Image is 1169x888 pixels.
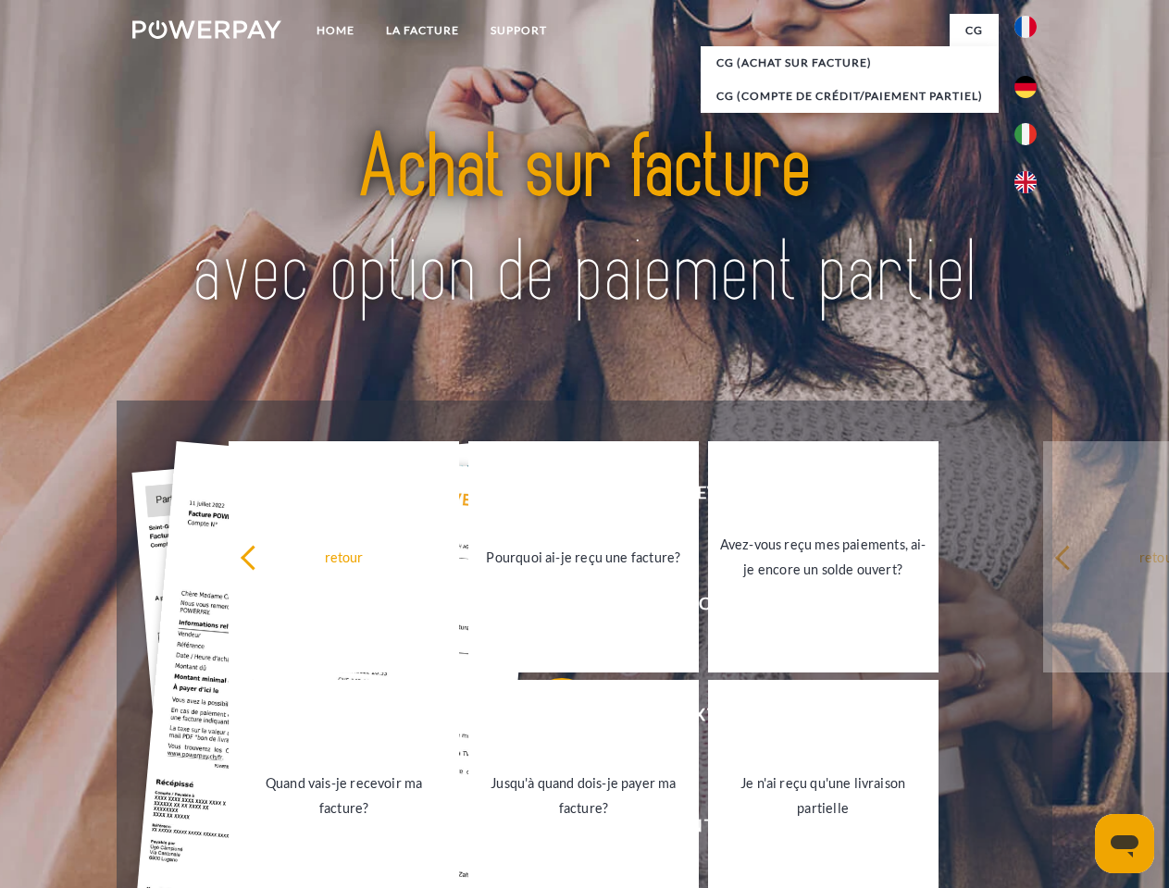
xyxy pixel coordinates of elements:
[240,771,448,820] div: Quand vais-je recevoir ma facture?
[475,14,563,47] a: Support
[1014,171,1037,193] img: en
[719,771,927,820] div: Je n'ai reçu qu'une livraison partielle
[479,544,688,569] div: Pourquoi ai-je reçu une facture?
[132,20,281,39] img: logo-powerpay-white.svg
[177,89,992,354] img: title-powerpay_fr.svg
[240,544,448,569] div: retour
[701,46,999,80] a: CG (achat sur facture)
[950,14,999,47] a: CG
[719,532,927,582] div: Avez-vous reçu mes paiements, ai-je encore un solde ouvert?
[1014,123,1037,145] img: it
[301,14,370,47] a: Home
[1014,16,1037,38] img: fr
[701,80,999,113] a: CG (Compte de crédit/paiement partiel)
[1095,814,1154,873] iframe: Bouton de lancement de la fenêtre de messagerie
[708,441,939,672] a: Avez-vous reçu mes paiements, ai-je encore un solde ouvert?
[1014,76,1037,98] img: de
[479,771,688,820] div: Jusqu'à quand dois-je payer ma facture?
[370,14,475,47] a: LA FACTURE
